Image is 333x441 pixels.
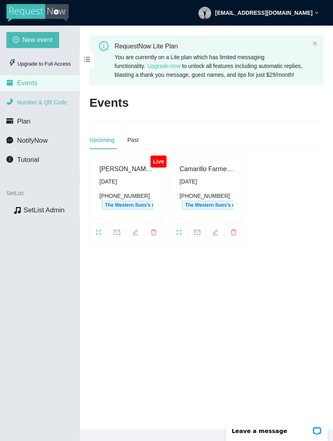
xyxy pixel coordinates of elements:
[108,229,126,238] span: mail
[17,99,67,106] span: Number & QR Code
[315,11,319,15] span: down
[17,118,31,125] span: Plan
[313,41,317,46] button: close
[198,7,211,20] img: 4ecfebb34504181cbc197646e1c84b95
[215,10,313,16] strong: [EMAIL_ADDRESS][DOMAIN_NAME]
[102,201,172,210] span: The Western Suns's number
[127,136,139,144] div: Past
[89,136,115,144] div: Upcoming
[188,229,206,238] span: mail
[99,164,153,174] div: [PERSON_NAME]’s afternoon tea
[225,229,243,238] span: delete
[6,56,73,72] div: Upgrade to Full Access
[89,95,129,111] h2: Events
[206,229,224,238] span: edit
[6,137,13,144] span: message
[6,98,13,105] span: phone
[90,229,108,238] span: fullscreen
[24,206,65,214] a: SetList Admin
[6,4,69,22] img: RequestNow
[115,54,302,78] span: You are currently on a Lite plan which has limited messaging functionality. to unlock all feature...
[115,41,309,51] div: RequestNow Lite Plan
[180,192,234,210] div: [PHONE_NUMBER]
[180,177,234,186] div: [DATE]
[182,201,253,210] span: The Western Suns's number
[151,156,166,168] div: Live
[13,36,19,44] span: plus-circle
[170,229,188,238] span: fullscreen
[126,229,144,238] span: edit
[17,156,39,164] span: Tutorial
[17,79,38,87] span: Events
[147,63,180,69] a: Upgrade now
[99,41,109,51] span: info-circle
[221,416,333,441] iframe: LiveChat chat widget
[99,192,153,210] div: [PHONE_NUMBER]
[6,32,59,48] button: plus-circleNew event
[6,79,13,86] span: calendar
[9,59,16,66] span: thunderbolt
[17,137,48,144] span: NotifyNow
[99,177,153,186] div: [DATE]
[180,164,234,174] div: Camarillo Farmers Market
[6,156,13,163] span: info-circle
[145,229,163,238] span: delete
[6,118,13,124] span: credit-card
[22,35,53,45] span: New event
